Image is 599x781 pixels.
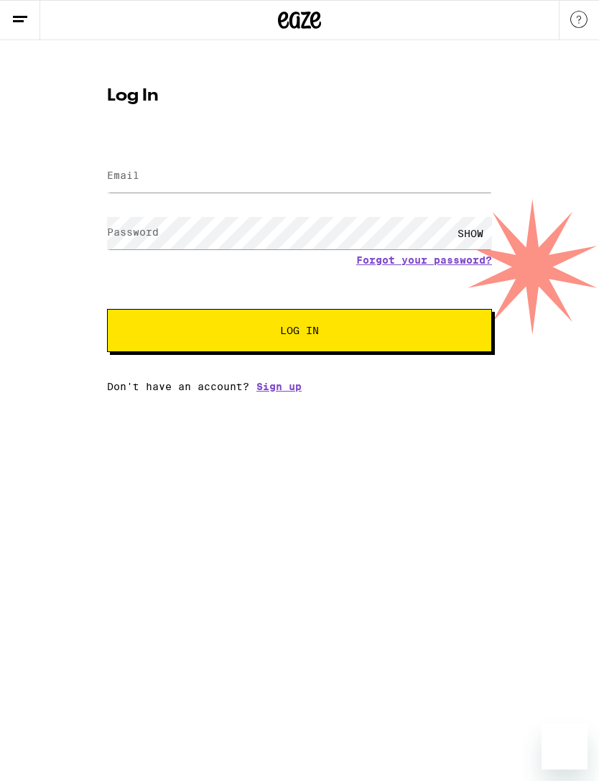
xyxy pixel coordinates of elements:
label: Password [107,226,159,238]
iframe: Button to launch messaging window [542,724,588,770]
a: Forgot your password? [356,254,492,266]
label: Email [107,170,139,181]
h1: Log In [107,88,492,105]
div: SHOW [449,217,492,249]
span: Log In [280,325,319,336]
div: Don't have an account? [107,381,492,392]
button: Log In [107,309,492,352]
input: Email [107,160,492,193]
a: Sign up [256,381,302,392]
